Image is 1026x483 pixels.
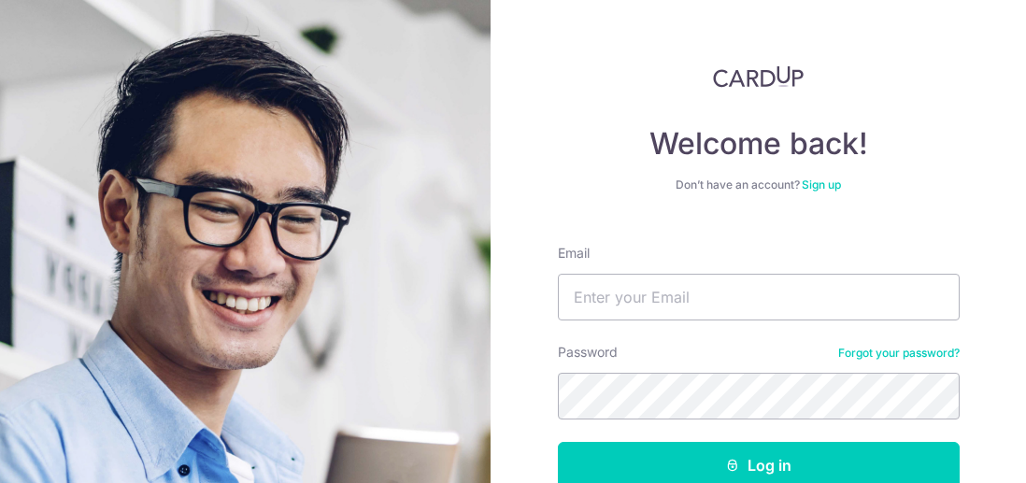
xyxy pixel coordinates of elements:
a: Forgot your password? [838,346,960,361]
div: Don’t have an account? [558,178,960,192]
input: Enter your Email [558,274,960,320]
a: Sign up [802,178,841,192]
img: CardUp Logo [713,65,805,88]
h4: Welcome back! [558,125,960,163]
label: Password [558,343,618,362]
label: Email [558,244,590,263]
